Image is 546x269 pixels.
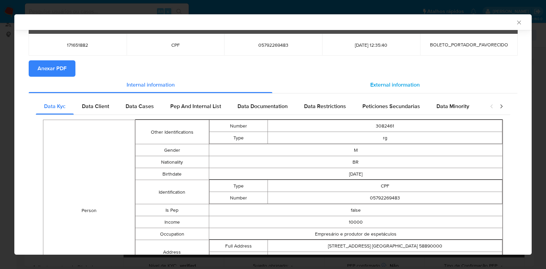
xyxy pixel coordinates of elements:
td: false [209,204,503,216]
span: Data Minority [436,102,469,110]
td: Income [135,216,209,228]
span: Data Documentation [238,102,288,110]
td: [STREET_ADDRESS] [GEOGRAPHIC_DATA] 58890000 [268,240,502,252]
td: Empresário e produtor de espetáculos [209,228,503,240]
span: Data Client [82,102,109,110]
td: Gender [135,144,209,156]
td: 05792269483 [268,192,502,204]
td: Gmaps Link [209,252,268,264]
td: Occupation [135,228,209,240]
td: Full Address [209,240,268,252]
td: Other Identifications [135,120,209,144]
td: CPF [268,180,502,192]
td: Number [209,120,268,132]
span: Data Kyc [44,102,66,110]
td: Type [209,180,268,192]
span: CPF [135,42,216,48]
span: Internal information [127,81,175,89]
span: Data Restrictions [304,102,346,110]
span: Anexar PDF [38,61,67,76]
span: Data Cases [126,102,154,110]
td: Birthdate [135,168,209,180]
a: Visit link [376,254,394,261]
td: [DATE] [209,168,503,180]
button: Anexar PDF [29,60,75,77]
td: Address [135,240,209,264]
span: [DATE] 12:35:40 [330,42,412,48]
td: BR [209,156,503,168]
td: Nationality [135,156,209,168]
td: Identification [135,180,209,204]
span: Pep And Internal List [170,102,221,110]
div: closure-recommendation-modal [14,14,532,255]
td: rg [268,132,502,144]
span: 05792269483 [232,42,314,48]
span: 171651882 [37,42,118,48]
div: Detailed info [29,77,517,93]
td: M [209,144,503,156]
span: Peticiones Secundarias [362,102,420,110]
td: Number [209,192,268,204]
td: Is Pep [135,204,209,216]
td: Type [209,132,268,144]
span: External information [370,81,420,89]
div: Detailed internal info [36,98,483,115]
td: 3082461 [268,120,502,132]
span: BOLETO_PORTADOR_FAVORECIDO [430,41,508,48]
button: Fechar a janela [516,19,522,25]
td: 10000 [209,216,503,228]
